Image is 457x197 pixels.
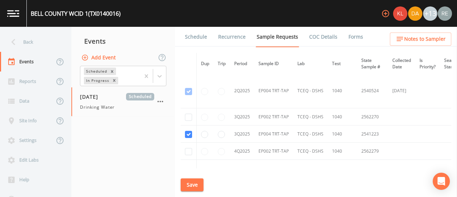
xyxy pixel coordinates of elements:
div: +13 [423,6,437,21]
img: e720f1e92442e99c2aab0e3b783e6548 [438,6,452,21]
a: Recurrence [217,27,247,47]
td: TCEQ - DSHS [293,143,328,160]
td: TCEQ - DSHS [293,125,328,143]
th: Collected Date [388,53,415,75]
div: In Progress [84,77,110,84]
a: Forms [347,27,364,47]
span: [DATE] [80,93,103,100]
th: Is Priority? [415,53,440,75]
th: Dup [197,53,214,75]
span: Scheduled [126,93,154,100]
th: Trip [214,53,230,75]
td: EP002 TRT-TAP [254,143,293,160]
img: 9c4450d90d3b8045b2e5fa62e4f92659 [393,6,407,21]
td: 3Q2025 [230,108,254,125]
td: 1040 [328,74,357,108]
td: EP004 TRT-TAP [254,74,293,108]
img: a84961a0472e9debc750dd08a004988d [408,6,422,21]
div: Remove In Progress [110,77,118,84]
td: TCEQ - DSHS [293,74,328,108]
td: EP002 TRT-TAP [254,108,293,125]
img: logo [7,10,19,17]
td: EP004 TRT-TAP [254,125,293,143]
th: Period [230,53,254,75]
a: [DATE]ScheduledDrinking Water [71,87,175,117]
td: 2562270 [357,108,388,125]
td: 3Q2025 [230,125,254,143]
div: Scheduled [84,68,108,75]
span: Drinking Water [80,104,115,110]
td: 2541223 [357,125,388,143]
td: 4Q2025 [230,143,254,160]
th: State Sample # [357,53,388,75]
td: 2562279 [357,143,388,160]
th: Sample ID [254,53,293,75]
th: Test [328,53,357,75]
button: Add Event [80,51,119,64]
div: Open Intercom Messenger [433,173,450,190]
td: 1040 [328,125,357,143]
td: 2Q2025 [230,74,254,108]
div: Remove Scheduled [108,68,116,75]
span: Notes to Sampler [404,35,446,44]
div: Events [71,32,175,50]
div: BELL COUNTY WCID 1 (TX0140016) [31,9,121,18]
button: Save [181,178,204,192]
a: COC Details [308,27,338,47]
div: David Weber [408,6,423,21]
td: 1040 [328,108,357,125]
th: Lab [293,53,328,75]
a: Sample Requests [256,27,299,47]
td: [DATE] [388,74,415,108]
td: 1040 [328,143,357,160]
td: TCEQ - DSHS [293,108,328,125]
button: Notes to Sampler [390,33,451,46]
div: Kler Teran [393,6,408,21]
a: Schedule [184,27,208,47]
td: 2540524 [357,74,388,108]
